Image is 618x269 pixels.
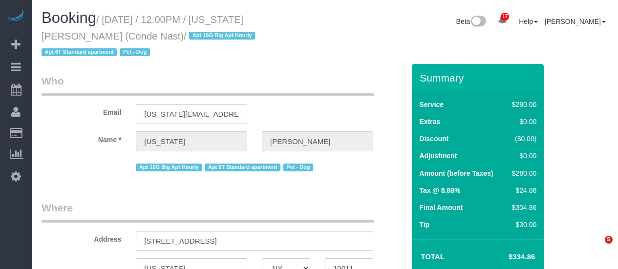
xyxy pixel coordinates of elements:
label: Email [34,104,128,117]
span: Apt 6T Standard apartment [42,48,117,56]
div: ($0.00) [508,134,536,144]
span: Apt 16G Big Apt Hourly [189,32,255,40]
label: Amount (before Taxes) [419,168,493,178]
iframe: Intercom live chat [585,236,608,259]
label: Tip [419,220,429,229]
span: 5 [605,236,613,244]
input: Email [136,104,247,124]
label: Discount [419,134,448,144]
h3: Summary [420,72,539,83]
span: Booking [42,9,96,26]
a: 17 [493,10,512,31]
div: $304.86 [508,203,536,212]
div: $0.00 [508,117,536,126]
input: Last Name [262,131,373,151]
img: Automaid Logo [6,10,25,23]
span: Pet - Dog [283,164,313,171]
legend: Who [42,74,374,96]
img: New interface [470,16,486,28]
label: Address [34,231,128,244]
label: Final Amount [419,203,463,212]
span: Apt 6T Standard apartment [205,164,280,171]
small: / [DATE] / 12:00PM / [US_STATE][PERSON_NAME] (Conde Nast) [42,14,258,58]
label: Name * [34,131,128,145]
a: Beta [456,18,487,25]
label: Extras [419,117,440,126]
label: Service [419,100,444,109]
div: $280.00 [508,100,536,109]
a: Help [519,18,538,25]
h4: $334.86 [479,253,535,261]
div: $30.00 [508,220,536,229]
legend: Where [42,201,374,223]
span: 17 [501,13,509,21]
div: $280.00 [508,168,536,178]
span: Apt 16G Big Apt Hourly [136,164,202,171]
a: [PERSON_NAME] [545,18,606,25]
label: Adjustment [419,151,457,161]
div: $24.86 [508,186,536,195]
div: $0.00 [508,151,536,161]
label: Tax @ 8.88% [419,186,460,195]
span: Pet - Dog [120,48,149,56]
input: First Name [136,131,247,151]
strong: Total [421,252,445,261]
